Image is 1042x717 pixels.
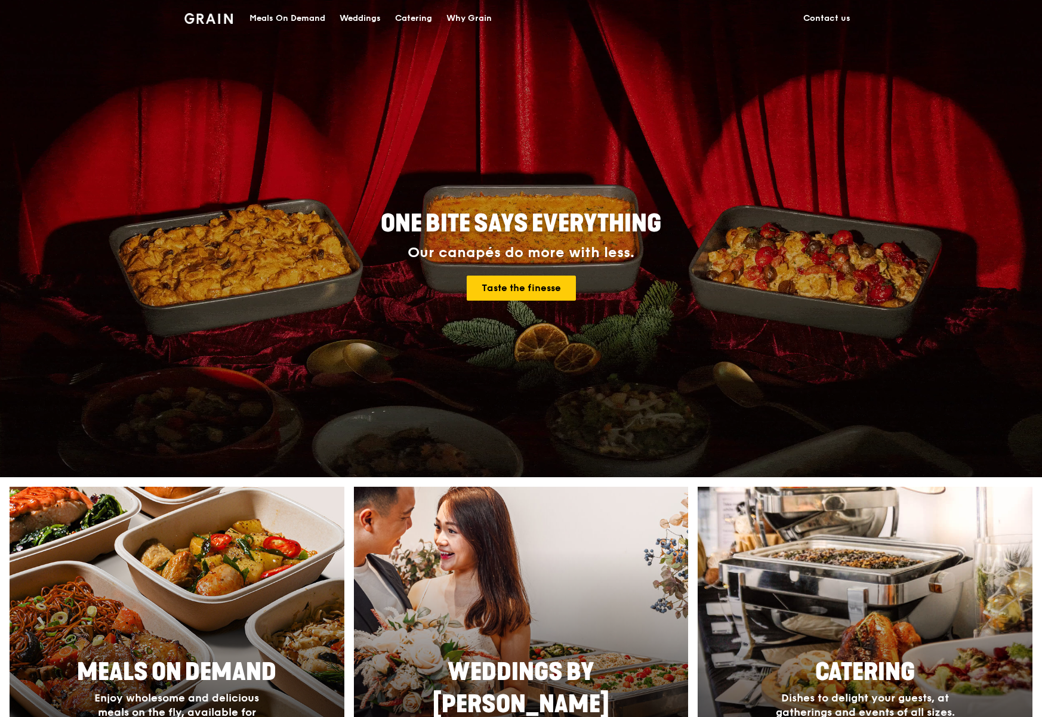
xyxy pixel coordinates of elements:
[332,1,388,36] a: Weddings
[306,245,736,261] div: Our canapés do more with less.
[340,1,381,36] div: Weddings
[184,13,233,24] img: Grain
[395,1,432,36] div: Catering
[467,276,576,301] a: Taste the finesse
[815,658,915,687] span: Catering
[77,658,276,687] span: Meals On Demand
[388,1,439,36] a: Catering
[446,1,492,36] div: Why Grain
[249,1,325,36] div: Meals On Demand
[381,209,661,238] span: ONE BITE SAYS EVERYTHING
[796,1,858,36] a: Contact us
[439,1,499,36] a: Why Grain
